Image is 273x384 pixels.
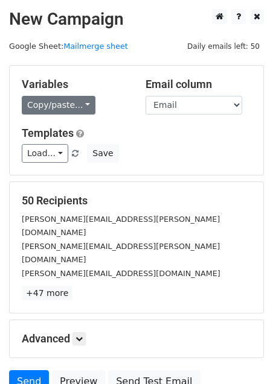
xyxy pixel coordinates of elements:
[183,42,264,51] a: Daily emails left: 50
[22,269,220,278] small: [PERSON_NAME][EMAIL_ADDRESS][DOMAIN_NAME]
[213,326,273,384] iframe: Chat Widget
[183,40,264,53] span: Daily emails left: 50
[22,144,68,163] a: Load...
[9,42,128,51] small: Google Sheet:
[22,78,127,91] h5: Variables
[22,127,74,139] a: Templates
[87,144,118,163] button: Save
[63,42,128,51] a: Mailmerge sheet
[22,286,72,301] a: +47 more
[22,194,251,207] h5: 50 Recipients
[22,96,95,115] a: Copy/paste...
[22,215,220,238] small: [PERSON_NAME][EMAIL_ADDRESS][PERSON_NAME][DOMAIN_NAME]
[146,78,251,91] h5: Email column
[22,242,220,265] small: [PERSON_NAME][EMAIL_ADDRESS][PERSON_NAME][DOMAIN_NAME]
[9,9,264,30] h2: New Campaign
[22,332,251,345] h5: Advanced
